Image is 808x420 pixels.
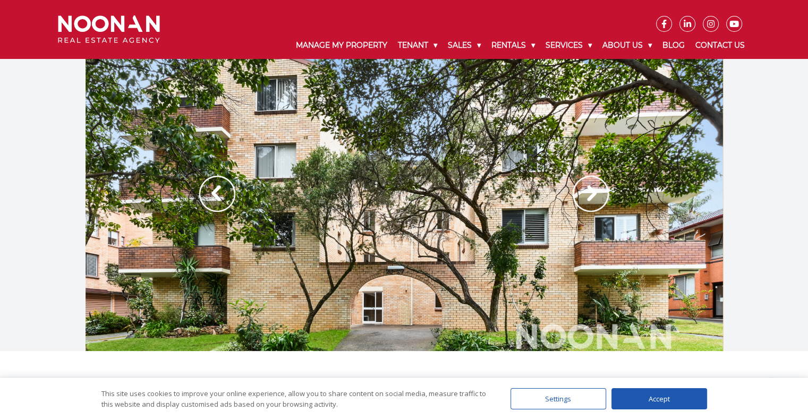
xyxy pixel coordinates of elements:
a: Rentals [486,32,540,59]
img: Arrow slider [573,176,609,212]
div: Settings [511,388,606,409]
img: Noonan Real Estate Agency [58,15,160,44]
a: Sales [443,32,486,59]
a: About Us [597,32,657,59]
a: Services [540,32,597,59]
a: Manage My Property [291,32,393,59]
div: Accept [611,388,707,409]
a: Blog [657,32,690,59]
div: This site uses cookies to improve your online experience, allow you to share content on social me... [101,388,489,409]
a: Tenant [393,32,443,59]
a: Contact Us [690,32,750,59]
img: Arrow slider [199,176,235,212]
